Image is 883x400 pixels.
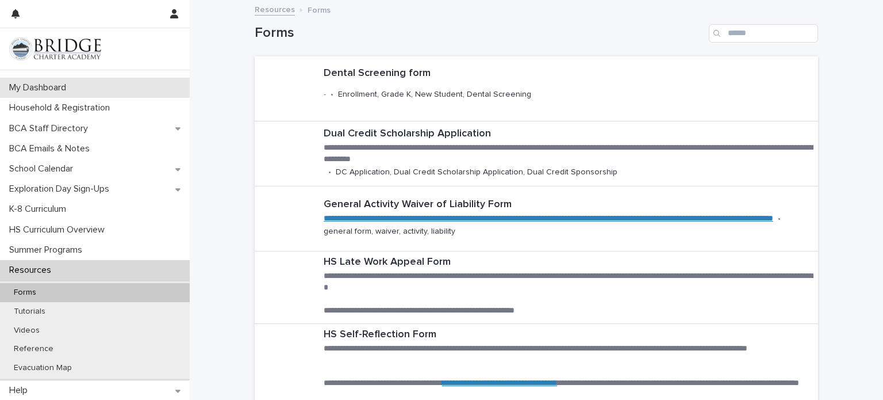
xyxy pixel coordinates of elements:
p: general form, waiver, activity, liability [324,227,455,237]
p: Videos [5,326,49,336]
p: Help [5,385,37,396]
p: Exploration Day Sign-Ups [5,184,118,195]
img: V1C1m3IdTEidaUdm9Hs0 [9,37,101,60]
a: Dental Screening form-•Enrollment, Grade K, New Student, Dental Screening [255,56,818,121]
h1: Forms [255,25,704,41]
p: Forms [308,3,331,16]
p: HS Curriculum Overview [5,224,114,235]
p: School Calendar [5,163,82,174]
p: Reference [5,344,63,354]
p: Dual Credit Scholarship Application [324,128,813,140]
p: - [324,90,326,100]
p: Evacuation Map [5,363,81,373]
p: Resources [5,265,60,276]
p: Forms [5,288,45,298]
p: • [778,214,781,224]
p: BCA Emails & Notes [5,143,99,154]
a: Resources [255,2,295,16]
p: BCA Staff Directory [5,123,97,134]
p: Tutorials [5,307,55,317]
p: My Dashboard [5,82,75,93]
p: HS Self-Reflection Form [324,329,813,341]
p: • [331,90,333,100]
p: Enrollment, Grade K, New Student, Dental Screening [338,90,531,100]
p: K-8 Curriculum [5,204,75,215]
input: Search [709,24,818,43]
p: Household & Registration [5,102,119,113]
p: DC Application, Dual Credit Scholarship Application, Dual Credit Sponsorship [336,167,617,177]
p: General Activity Waiver of Liability Form [324,199,813,211]
p: • [328,167,331,177]
p: Dental Screening form [324,67,638,80]
p: Summer Programs [5,245,91,256]
p: HS Late Work Appeal Form [324,256,813,269]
